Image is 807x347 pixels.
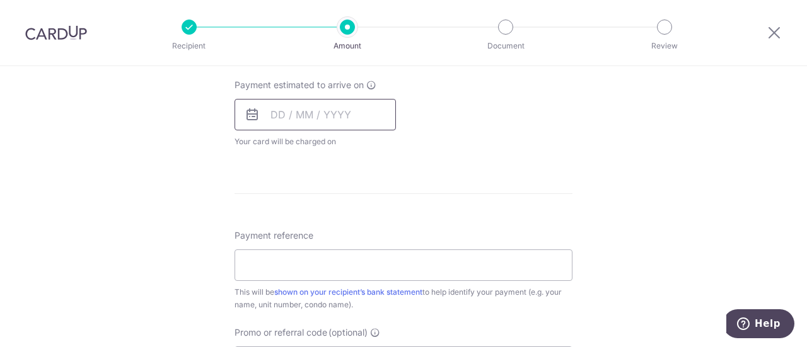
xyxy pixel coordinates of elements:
[301,40,394,52] p: Amount
[235,326,327,339] span: Promo or referral code
[274,287,422,297] a: shown on your recipient’s bank statement
[235,229,313,242] span: Payment reference
[235,79,364,91] span: Payment estimated to arrive on
[235,286,572,311] div: This will be to help identify your payment (e.g. your name, unit number, condo name).
[328,326,368,339] span: (optional)
[25,25,87,40] img: CardUp
[618,40,711,52] p: Review
[235,135,396,148] span: Your card will be charged on
[459,40,552,52] p: Document
[142,40,236,52] p: Recipient
[726,309,794,341] iframe: Opens a widget where you can find more information
[235,99,396,130] input: DD / MM / YYYY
